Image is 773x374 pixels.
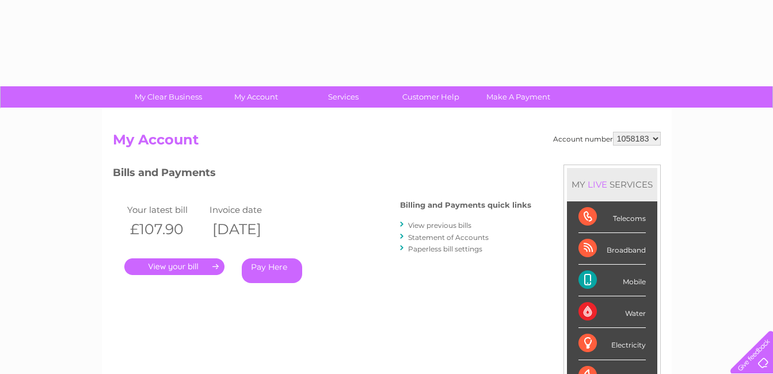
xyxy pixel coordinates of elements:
a: Statement of Accounts [408,233,489,242]
a: Services [296,86,391,108]
div: MY SERVICES [567,168,657,201]
td: Your latest bill [124,202,207,217]
a: My Clear Business [121,86,216,108]
div: Water [578,296,646,328]
a: My Account [208,86,303,108]
h4: Billing and Payments quick links [400,201,531,209]
a: View previous bills [408,221,471,230]
a: Pay Here [242,258,302,283]
a: Customer Help [383,86,478,108]
div: Broadband [578,233,646,265]
a: . [124,258,224,275]
div: LIVE [585,179,610,190]
div: Account number [553,132,661,146]
a: Make A Payment [471,86,566,108]
td: Invoice date [207,202,290,217]
h3: Bills and Payments [113,165,531,185]
div: Telecoms [578,201,646,233]
a: Paperless bill settings [408,245,482,253]
h2: My Account [113,132,661,154]
th: £107.90 [124,217,207,241]
div: Electricity [578,328,646,360]
div: Mobile [578,265,646,296]
th: [DATE] [207,217,290,241]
